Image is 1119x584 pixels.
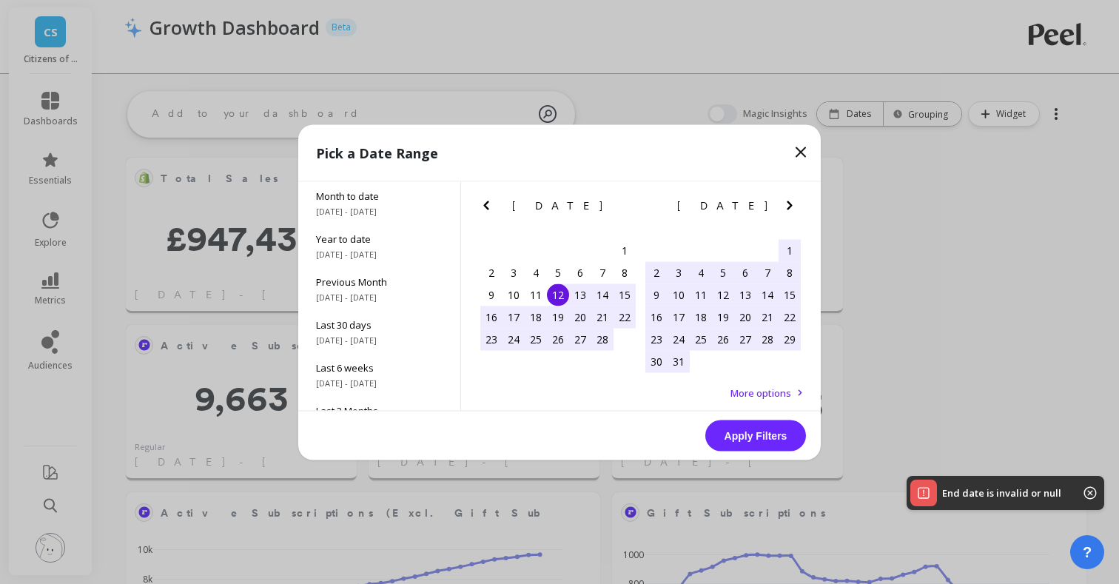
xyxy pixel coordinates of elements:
div: Choose Friday, March 14th, 2025 [756,283,779,306]
span: Last 6 weeks [316,360,443,374]
div: Choose Friday, February 14th, 2025 [591,283,614,306]
span: ? [1083,542,1092,563]
span: Month to date [316,189,443,202]
button: Apply Filters [705,420,806,451]
span: [DATE] - [DATE] [316,248,443,260]
div: Choose Tuesday, February 18th, 2025 [525,306,547,328]
div: month 2025-02 [480,239,636,350]
div: Choose Wednesday, March 19th, 2025 [712,306,734,328]
div: Choose Monday, March 10th, 2025 [668,283,690,306]
button: Previous Month [642,196,666,220]
span: More options [730,386,791,399]
div: Choose Sunday, February 16th, 2025 [480,306,503,328]
div: Choose Monday, March 31st, 2025 [668,350,690,372]
div: Choose Sunday, March 23rd, 2025 [645,328,668,350]
button: Next Month [616,196,639,220]
div: Choose Thursday, March 27th, 2025 [734,328,756,350]
span: [DATE] - [DATE] [316,377,443,389]
div: Choose Monday, February 10th, 2025 [503,283,525,306]
div: Choose Wednesday, February 12th, 2025 [547,283,569,306]
div: Choose Tuesday, February 4th, 2025 [525,261,547,283]
div: Choose Friday, March 28th, 2025 [756,328,779,350]
div: Choose Thursday, March 13th, 2025 [734,283,756,306]
div: Choose Saturday, March 15th, 2025 [779,283,801,306]
div: Choose Monday, March 17th, 2025 [668,306,690,328]
div: Choose Friday, February 28th, 2025 [591,328,614,350]
div: Choose Thursday, March 20th, 2025 [734,306,756,328]
div: Choose Tuesday, March 18th, 2025 [690,306,712,328]
div: Choose Saturday, February 1st, 2025 [614,239,636,261]
div: Choose Friday, February 7th, 2025 [591,261,614,283]
div: Choose Thursday, March 6th, 2025 [734,261,756,283]
span: Previous Month [316,275,443,288]
div: Choose Saturday, March 8th, 2025 [779,261,801,283]
div: Choose Friday, March 21st, 2025 [756,306,779,328]
div: Choose Monday, February 17th, 2025 [503,306,525,328]
div: Choose Thursday, February 6th, 2025 [569,261,591,283]
div: Choose Saturday, February 22nd, 2025 [614,306,636,328]
div: Choose Saturday, March 22nd, 2025 [779,306,801,328]
div: Choose Wednesday, February 26th, 2025 [547,328,569,350]
span: Last 30 days [316,318,443,331]
span: Last 3 Months [316,403,443,417]
div: Choose Monday, March 3rd, 2025 [668,261,690,283]
div: Choose Sunday, February 2nd, 2025 [480,261,503,283]
div: Choose Tuesday, February 25th, 2025 [525,328,547,350]
button: Previous Month [477,196,501,220]
div: Choose Friday, March 7th, 2025 [756,261,779,283]
div: Choose Thursday, February 13th, 2025 [569,283,591,306]
button: Next Month [781,196,804,220]
span: [DATE] - [DATE] [316,205,443,217]
div: Choose Tuesday, March 11th, 2025 [690,283,712,306]
div: Choose Wednesday, February 5th, 2025 [547,261,569,283]
div: Choose Thursday, February 20th, 2025 [569,306,591,328]
div: Choose Wednesday, February 19th, 2025 [547,306,569,328]
div: Choose Friday, February 21st, 2025 [591,306,614,328]
div: Choose Wednesday, March 12th, 2025 [712,283,734,306]
div: Choose Sunday, March 30th, 2025 [645,350,668,372]
div: Choose Monday, February 24th, 2025 [503,328,525,350]
button: ? [1070,535,1104,569]
div: Choose Wednesday, March 26th, 2025 [712,328,734,350]
div: Choose Monday, March 24th, 2025 [668,328,690,350]
div: Choose Saturday, February 15th, 2025 [614,283,636,306]
div: Choose Thursday, February 27th, 2025 [569,328,591,350]
div: Choose Saturday, March 29th, 2025 [779,328,801,350]
p: End date is invalid or null [942,486,1061,500]
div: Choose Wednesday, March 5th, 2025 [712,261,734,283]
div: Choose Tuesday, March 4th, 2025 [690,261,712,283]
div: Choose Saturday, February 8th, 2025 [614,261,636,283]
p: Pick a Date Range [316,142,438,163]
div: Choose Monday, February 3rd, 2025 [503,261,525,283]
span: [DATE] - [DATE] [316,291,443,303]
div: Choose Sunday, March 9th, 2025 [645,283,668,306]
div: Choose Tuesday, March 25th, 2025 [690,328,712,350]
span: [DATE] [512,199,605,211]
span: Year to date [316,232,443,245]
div: month 2025-03 [645,239,801,372]
div: Choose Saturday, March 1st, 2025 [779,239,801,261]
div: Choose Sunday, March 2nd, 2025 [645,261,668,283]
div: Choose Tuesday, February 11th, 2025 [525,283,547,306]
span: [DATE] [677,199,770,211]
div: Choose Sunday, February 23rd, 2025 [480,328,503,350]
div: Choose Sunday, February 9th, 2025 [480,283,503,306]
span: [DATE] - [DATE] [316,334,443,346]
div: Choose Sunday, March 16th, 2025 [645,306,668,328]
